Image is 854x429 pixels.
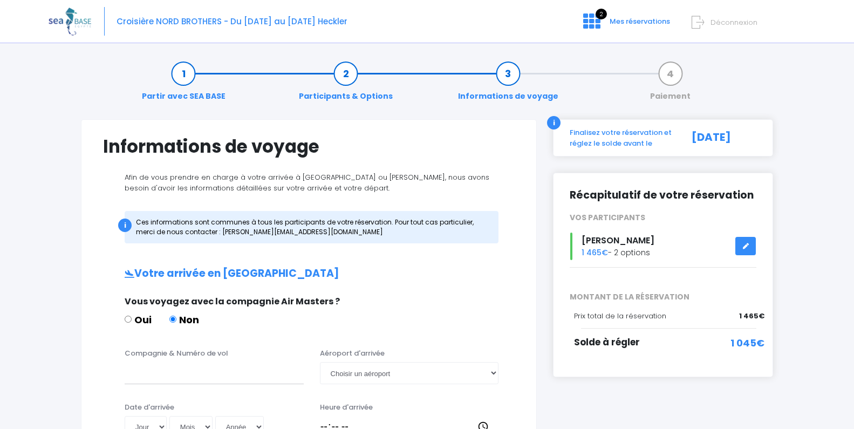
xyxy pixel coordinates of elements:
[136,68,231,102] a: Partir avec SEA BASE
[169,312,199,327] label: Non
[293,68,398,102] a: Participants & Options
[453,68,564,102] a: Informations de voyage
[125,348,228,359] label: Compagnie & Numéro de vol
[547,116,561,130] div: i
[710,17,757,28] span: Déconnexion
[562,291,764,303] span: MONTANT DE LA RÉSERVATION
[574,311,666,321] span: Prix total de la réservation
[117,16,347,27] span: Croisière NORD BROTHERS - Du [DATE] au [DATE] Heckler
[575,20,677,30] a: 2 Mes réservations
[645,68,696,102] a: Paiement
[103,268,515,280] h2: Votre arrivée en [GEOGRAPHIC_DATA]
[125,312,152,327] label: Oui
[103,172,515,193] p: Afin de vous prendre en charge à votre arrivée à [GEOGRAPHIC_DATA] ou [PERSON_NAME], nous avons b...
[582,234,654,247] span: [PERSON_NAME]
[103,136,515,157] h1: Informations de voyage
[125,211,498,243] div: Ces informations sont communes à tous les participants de votre réservation. Pour tout cas partic...
[320,402,373,413] label: Heure d'arrivée
[596,9,607,19] span: 2
[730,336,764,350] span: 1 045€
[169,316,176,323] input: Non
[320,348,385,359] label: Aéroport d'arrivée
[582,247,608,258] span: 1 465€
[562,212,764,223] div: VOS PARTICIPANTS
[125,316,132,323] input: Oui
[118,219,132,232] div: i
[562,233,764,260] div: - 2 options
[125,295,340,308] span: Vous voyagez avec la compagnie Air Masters ?
[125,402,174,413] label: Date d'arrivée
[680,127,764,148] div: [DATE]
[562,127,680,148] div: Finalisez votre réservation et réglez le solde avant le
[610,16,670,26] span: Mes réservations
[570,189,756,202] h2: Récapitulatif de votre réservation
[739,311,764,322] span: 1 465€
[574,336,640,349] span: Solde à régler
